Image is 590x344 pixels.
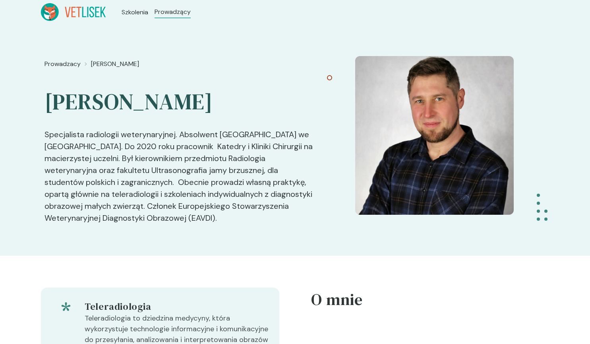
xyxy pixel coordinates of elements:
p: Specjalista radiologii weterynaryjnej. Absolwent [GEOGRAPHIC_DATA] we [GEOGRAPHIC_DATA]. Do 2020 ... [44,116,315,224]
img: Z3KB6pbqstJ984sG_Dok025Ca.jpg [355,56,514,215]
a: [PERSON_NAME] [91,59,139,69]
h5: O mnie [311,288,549,311]
a: Prowadzacy [44,59,81,69]
h5: Teleradiologia [85,300,273,313]
a: Szkolenia [122,8,148,17]
h2: [PERSON_NAME] [44,72,315,116]
a: Prowadzący [155,7,191,17]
